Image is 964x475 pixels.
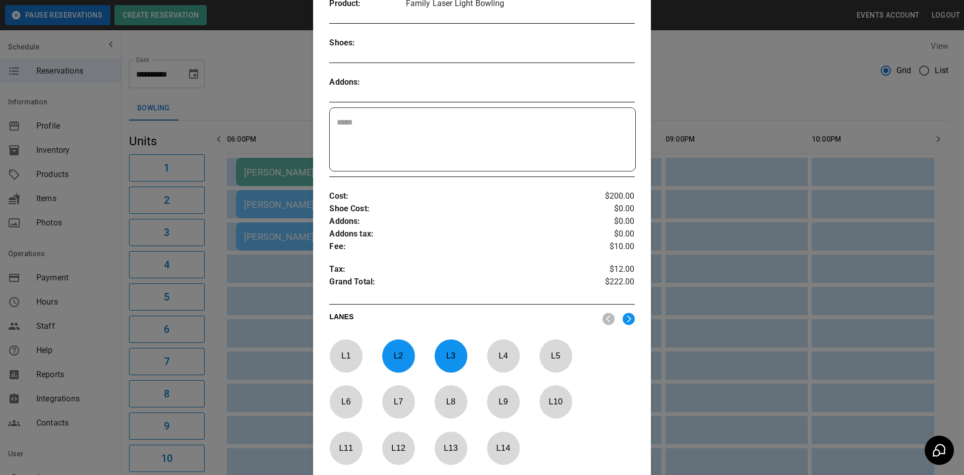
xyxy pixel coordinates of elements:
p: L 11 [329,436,363,460]
img: nav_left.svg [602,313,615,325]
p: LANES [329,312,594,326]
p: Shoe Cost : [329,203,583,215]
p: L 13 [434,436,467,460]
p: Tax : [329,263,583,276]
p: L 12 [382,436,415,460]
p: Addons : [329,215,583,228]
p: L 5 [539,344,572,368]
p: L 7 [382,390,415,413]
p: $0.00 [584,215,635,228]
p: $200.00 [584,190,635,203]
p: $222.00 [584,276,635,291]
p: Grand Total : [329,276,583,291]
p: Fee : [329,241,583,253]
p: L 3 [434,344,467,368]
p: Addons tax : [329,228,583,241]
p: $0.00 [584,228,635,241]
p: L 4 [487,344,520,368]
p: $12.00 [584,263,635,276]
p: L 1 [329,344,363,368]
p: L 2 [382,344,415,368]
p: L 10 [539,390,572,413]
p: $0.00 [584,203,635,215]
img: right.svg [623,313,635,325]
p: L 6 [329,390,363,413]
p: L 9 [487,390,520,413]
p: L 8 [434,390,467,413]
p: $10.00 [584,241,635,253]
p: L 14 [487,436,520,460]
p: Shoes : [329,37,405,49]
p: Cost : [329,190,583,203]
p: Addons : [329,76,405,89]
